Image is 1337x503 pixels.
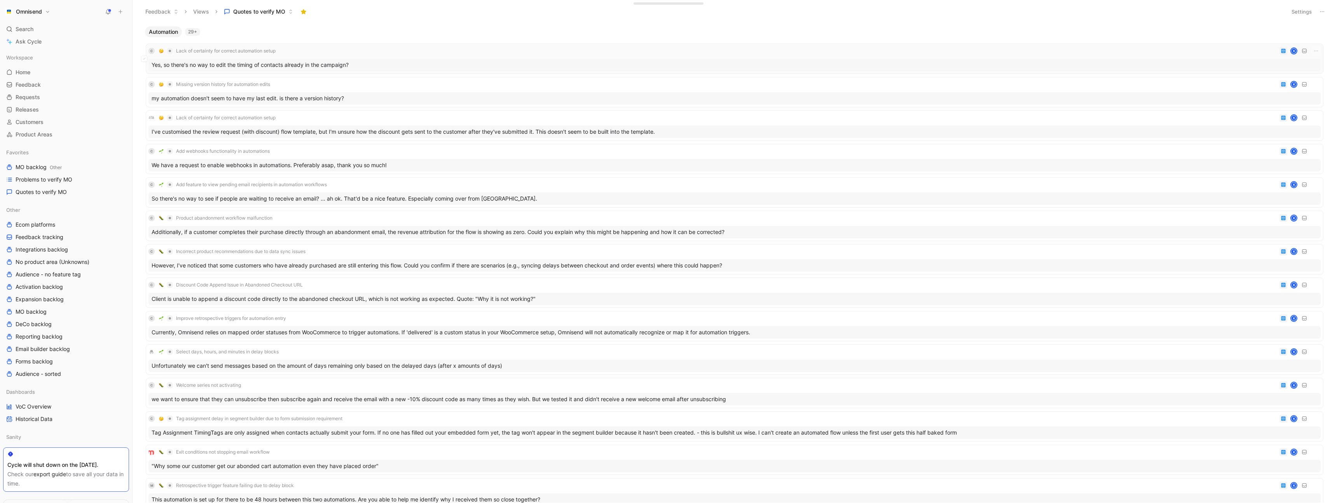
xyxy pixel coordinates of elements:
[3,91,129,103] a: Requests
[3,52,129,63] div: Workspace
[16,415,52,423] span: Historical Data
[146,378,1323,408] a: C🐛Welcome series not activatingKwe want to ensure that they can unsubscribe then subscribe again ...
[159,149,164,154] img: 🌱
[148,460,1321,472] div: "Why some our customer get our abonded cart automation even they have placed order"
[16,258,89,266] span: No product area (Unknowns)
[16,221,55,229] span: Ecom platforms
[148,248,155,255] div: C
[148,226,1321,238] div: Additionally, if a customer completes their purchase directly through an abandonment email, the r...
[148,282,155,288] div: C
[16,246,68,253] span: Integrations backlog
[16,233,63,241] span: Feedback tracking
[3,129,129,140] a: Product Areas
[148,92,1321,105] div: my automation doesn't seem to have my last edit. is there a version history?
[3,204,129,380] div: OtherEcom platformsFeedback trackingIntegrations backlogNo product area (Unknowns)Audience - no f...
[16,320,52,328] span: DeCo backlog
[1291,382,1297,388] div: K
[148,182,155,188] div: C
[156,213,275,223] button: 🐛Product abandonment workflow malfunction
[16,308,47,316] span: MO backlog
[6,54,33,61] span: Workspace
[159,249,164,254] img: 🐛
[148,48,155,54] div: C
[176,349,279,355] span: Select days, hours, and minutes in delay blocks
[6,433,21,441] span: Sanity
[3,256,129,268] a: No product area (Unknowns)
[16,24,33,34] span: Search
[148,360,1321,372] div: Unfortunately we can't send messages based on the amount of days remaining only based on the dela...
[148,326,1321,339] div: Currently, Omnisend relies on mapped order statuses from WooCommerce to trigger automations. If '...
[1291,282,1297,288] div: K
[16,345,70,353] span: Email builder backlog
[3,356,129,367] a: Forms backlog
[6,148,29,156] span: Favorites
[149,28,178,36] span: Automation
[3,161,129,173] a: MO backlogOther
[156,447,272,457] button: 🐛Exit conditions not stopping email workflow
[3,269,129,280] a: Audience - no feature tag
[159,316,164,321] img: 🌱
[148,192,1321,205] div: So there's no way to see if people are waiting to receive an email? ... ah ok. That'd be a nice f...
[16,295,64,303] span: Expansion backlog
[5,8,13,16] img: Omnisend
[3,36,129,47] a: Ask Cycle
[3,368,129,380] a: Audience - sorted
[1291,249,1297,254] div: K
[16,37,42,46] span: Ask Cycle
[176,48,276,54] span: Lack of certainty for correct automation setup
[16,333,63,341] span: Reporting backlog
[142,6,182,17] button: Feedback
[3,386,129,425] div: DashboardsVoC OverviewHistorical Data
[190,6,213,17] button: Views
[146,144,1323,174] a: C🌱Add webhooks functionality in automationsKWe have a request to enable webhooks in automations. ...
[3,104,129,115] a: Releases
[16,188,67,196] span: Quotes to verify MO
[3,318,129,330] a: DeCo backlog
[156,314,289,323] button: 🌱Improve retrospective triggers for automation entry
[146,278,1323,308] a: C🐛Discount Code Append Issue in Abandoned Checkout URLKClient is unable to append a discount code...
[176,416,342,422] span: Tag assignment delay in segment builder due to form submission requirement
[156,113,278,122] button: 🤔Lack of certainty for correct automation setup
[16,106,39,114] span: Releases
[7,470,125,488] div: Check our to save all your data in time.
[3,306,129,318] a: MO backlog
[1291,483,1297,488] div: K
[1291,82,1297,87] div: K
[3,401,129,412] a: VoC Overview
[146,445,1323,475] a: logo🐛Exit conditions not stopping email workflowK"Why some our customer get our abonded cart auto...
[16,8,42,15] h1: Omnisend
[3,116,129,128] a: Customers
[176,115,276,121] span: Lack of certainty for correct automation setup
[159,115,164,120] img: 🤔
[1291,48,1297,54] div: K
[156,247,308,256] button: 🐛Incorrect product recommendations due to data sync issues
[33,471,66,477] a: export guide
[159,416,164,421] img: 🤔
[6,388,35,396] span: Dashboards
[146,411,1323,442] a: C🤔Tag assignment delay in segment builder due to form submission requirementKTag Assignment Timin...
[146,244,1323,274] a: C🐛Incorrect product recommendations due to data sync issuesKHowever, I’ve noticed that some custo...
[156,414,345,423] button: 🤔Tag assignment delay in segment builder due to form submission requirement
[156,347,281,356] button: 🌱Select days, hours, and minutes in delay blocks
[3,386,129,398] div: Dashboards
[176,282,303,288] span: Discount Code Append Issue in Abandoned Checkout URL
[16,131,52,138] span: Product Areas
[159,383,164,388] img: 🐛
[146,211,1323,241] a: C🐛Product abandonment workflow malfunctionKAdditionally, if a customer completes their purchase d...
[3,6,52,17] button: OmnisendOmnisend
[148,382,155,388] div: C
[176,248,305,255] span: Incorrect product recommendations due to data sync issues
[148,81,155,87] div: C
[156,46,278,56] button: 🤔Lack of certainty for correct automation setup
[3,244,129,255] a: Integrations backlog
[1291,349,1297,355] div: K
[148,148,155,154] div: C
[3,431,129,443] div: Sanity
[148,59,1321,71] div: Yes, so there's no way to edit the timing of contacts already in the campaign?
[3,331,129,342] a: Reporting backlog
[148,449,155,455] img: logo
[146,77,1323,107] a: C🤔Missing version history for automation editsKmy automation doesn't seem to have my last edit. i...
[16,163,62,171] span: MO backlog
[16,370,61,378] span: Audience - sorted
[148,482,155,489] div: M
